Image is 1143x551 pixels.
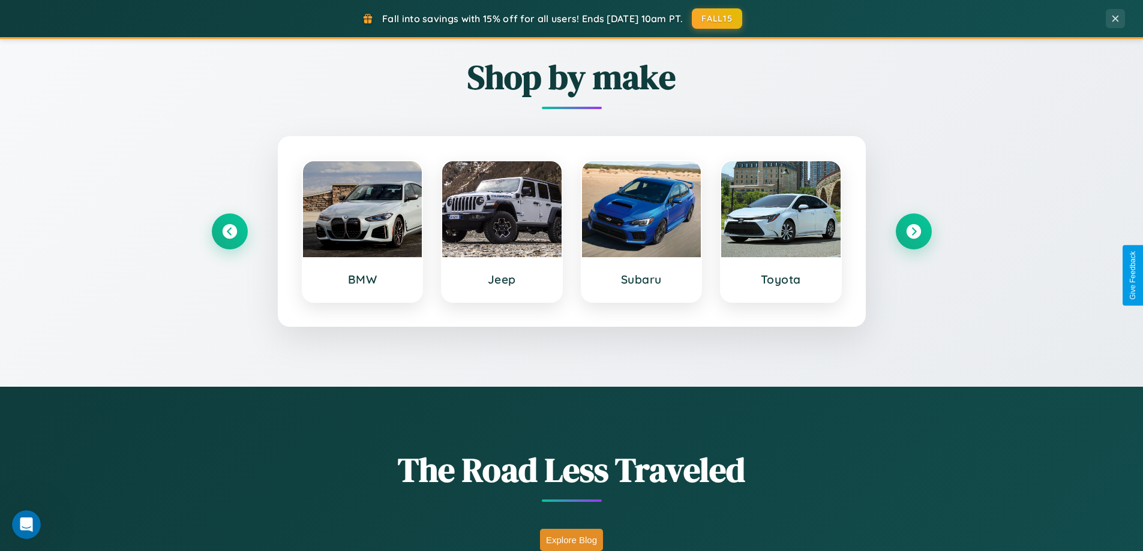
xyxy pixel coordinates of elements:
div: Give Feedback [1129,251,1137,300]
h1: The Road Less Traveled [212,447,932,493]
button: Explore Blog [540,529,603,551]
h3: BMW [315,272,410,287]
h3: Jeep [454,272,550,287]
span: Fall into savings with 15% off for all users! Ends [DATE] 10am PT. [382,13,683,25]
h3: Toyota [733,272,829,287]
iframe: Intercom live chat [12,510,41,539]
h2: Shop by make [212,54,932,100]
button: FALL15 [692,8,742,29]
h3: Subaru [594,272,689,287]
